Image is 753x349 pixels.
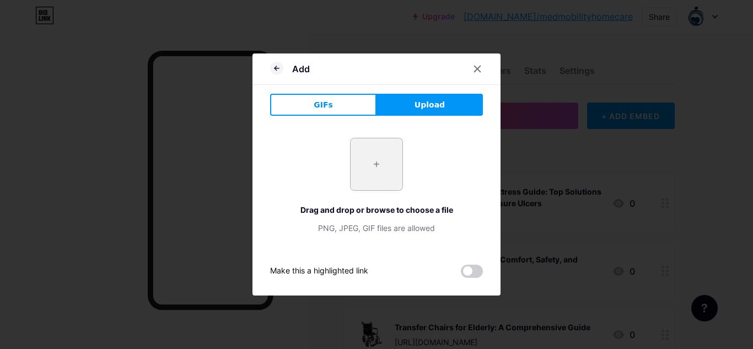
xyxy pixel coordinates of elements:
div: PNG, JPEG, GIF files are allowed [270,222,483,234]
button: Upload [376,94,483,116]
div: Add [292,62,310,76]
span: Upload [415,99,445,111]
div: Make this a highlighted link [270,265,368,278]
span: GIFs [314,99,333,111]
button: GIFs [270,94,376,116]
div: Drag and drop or browse to choose a file [270,204,483,216]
